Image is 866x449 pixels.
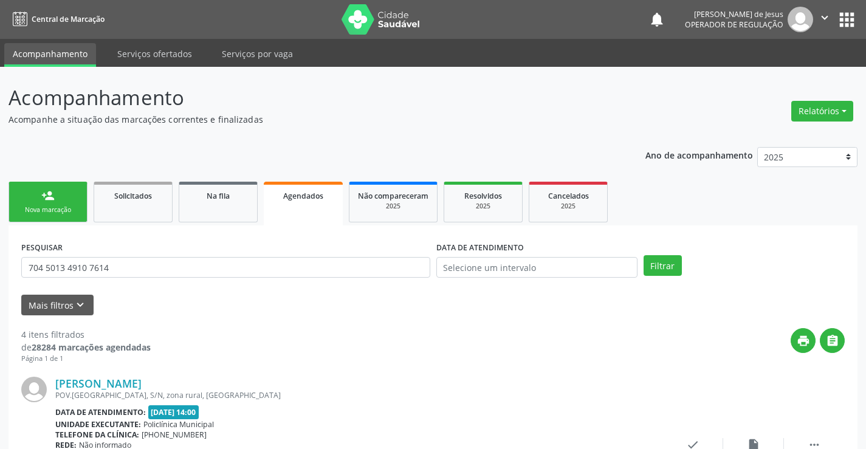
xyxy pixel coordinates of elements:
[358,202,428,211] div: 2025
[358,191,428,201] span: Não compareceram
[55,377,142,390] a: [PERSON_NAME]
[18,205,78,214] div: Nova marcação
[21,354,151,364] div: Página 1 de 1
[21,377,47,402] img: img
[114,191,152,201] span: Solicitados
[791,101,853,122] button: Relatórios
[9,9,105,29] a: Central de Marcação
[685,9,783,19] div: [PERSON_NAME] de Jesus
[548,191,589,201] span: Cancelados
[836,9,857,30] button: apps
[644,255,682,276] button: Filtrar
[55,407,146,417] b: Data de atendimento:
[791,328,816,353] button: print
[464,191,502,201] span: Resolvidos
[143,419,214,430] span: Policlínica Municipal
[74,298,87,312] i: keyboard_arrow_down
[55,390,662,400] div: POV.[GEOGRAPHIC_DATA], S/N, zona rural, [GEOGRAPHIC_DATA]
[213,43,301,64] a: Serviços por vaga
[32,14,105,24] span: Central de Marcação
[453,202,514,211] div: 2025
[648,11,665,28] button: notifications
[820,328,845,353] button: 
[142,430,207,440] span: [PHONE_NUMBER]
[818,11,831,24] i: 
[21,257,430,278] input: Nome, CNS
[41,189,55,202] div: person_add
[9,113,603,126] p: Acompanhe a situação das marcações correntes e finalizadas
[826,334,839,348] i: 
[4,43,96,67] a: Acompanhamento
[685,19,783,30] span: Operador de regulação
[788,7,813,32] img: img
[538,202,599,211] div: 2025
[9,83,603,113] p: Acompanhamento
[797,334,810,348] i: print
[645,147,753,162] p: Ano de acompanhamento
[436,257,637,278] input: Selecione um intervalo
[21,238,63,257] label: PESQUISAR
[32,341,151,353] strong: 28284 marcações agendadas
[21,328,151,341] div: 4 itens filtrados
[207,191,230,201] span: Na fila
[109,43,201,64] a: Serviços ofertados
[283,191,323,201] span: Agendados
[148,405,199,419] span: [DATE] 14:00
[55,419,141,430] b: Unidade executante:
[21,341,151,354] div: de
[55,430,139,440] b: Telefone da clínica:
[813,7,836,32] button: 
[436,238,524,257] label: DATA DE ATENDIMENTO
[21,295,94,316] button: Mais filtroskeyboard_arrow_down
